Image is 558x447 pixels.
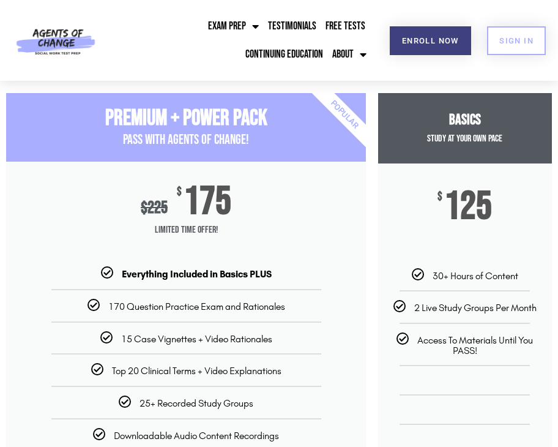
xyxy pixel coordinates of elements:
[6,218,366,242] span: Limited Time Offer!
[108,301,285,312] span: 170 Question Practice Exam and Rationales
[274,44,415,186] div: Popular
[437,191,442,203] span: $
[6,105,366,132] h3: Premium + Power Pack
[139,397,253,409] span: 25+ Recorded Study Groups
[378,111,552,129] h3: Basics
[141,198,147,218] span: $
[119,12,370,69] nav: Menu
[242,40,326,69] a: Continuing Education
[329,40,370,69] a: About
[402,37,459,45] span: Enroll Now
[121,333,272,345] span: 15 Case Vignettes + Video Rationales
[114,430,279,441] span: Downloadable Audio Content Recordings
[414,302,537,314] span: 2 Live Study Groups Per Month
[123,132,249,148] span: PASS with AGENTS OF CHANGE!
[177,186,182,198] span: $
[427,133,502,145] span: Study at your Own Pace
[122,268,272,280] b: Everything Included in Basics PLUS
[205,12,262,40] a: Exam Prep
[417,334,533,356] span: Access To Materials Until You PASS!
[184,186,231,218] span: 175
[390,26,471,55] a: Enroll Now
[487,26,546,55] a: SIGN IN
[112,365,281,377] span: Top 20 Clinical Terms + Video Explanations
[265,12,319,40] a: Testimonials
[433,270,518,282] span: 30+ Hours of Content
[141,198,168,218] div: 225
[499,37,534,45] span: SIGN IN
[322,12,368,40] a: Free Tests
[444,191,492,223] span: 125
